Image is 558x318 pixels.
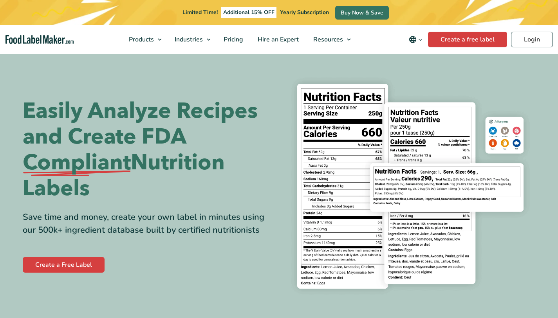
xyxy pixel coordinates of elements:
[221,35,244,44] span: Pricing
[122,25,166,54] a: Products
[280,9,329,16] span: Yearly Subscription
[311,35,344,44] span: Resources
[217,25,249,54] a: Pricing
[172,35,204,44] span: Industries
[23,150,131,176] span: Compliant
[428,32,507,47] a: Create a free label
[182,9,218,16] span: Limited Time!
[403,32,428,47] button: Change language
[23,98,273,201] h1: Easily Analyze Recipes and Create FDA Nutrition Labels
[306,25,355,54] a: Resources
[221,7,276,18] span: Additional 15% OFF
[126,35,155,44] span: Products
[168,25,215,54] a: Industries
[23,211,273,237] div: Save time and money, create your own label in minutes using our 500k+ ingredient database built b...
[23,257,105,273] a: Create a Free Label
[511,32,553,47] a: Login
[335,6,389,20] a: Buy Now & Save
[251,25,304,54] a: Hire an Expert
[255,35,300,44] span: Hire an Expert
[5,35,74,44] a: Food Label Maker homepage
